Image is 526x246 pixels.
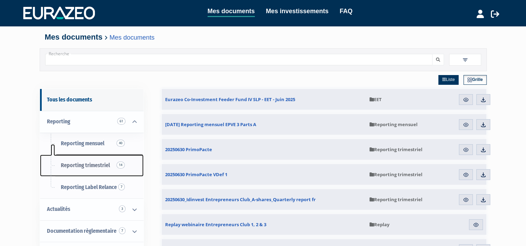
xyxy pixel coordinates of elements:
[266,6,329,16] a: Mes investissements
[110,34,154,41] a: Mes documents
[23,7,95,19] img: 1732889491-logotype_eurazeo_blanc_rvb.png
[162,164,366,185] a: 20250630 PrimoPacte VDef 1
[165,221,266,228] span: Replay webinaire Entrepreneurs Club 1, 2 & 3
[118,183,125,190] span: 7
[162,139,366,160] a: 20250630 PrimoPacte
[370,221,389,228] span: Replay
[480,122,486,128] img: download.svg
[117,118,126,125] span: 61
[61,184,117,190] span: Reporting Label Relance
[40,133,144,155] a: Reporting mensuel40
[165,196,316,203] span: 20250630_Idinvest Entrepreneurs Club_A-shares_Quarterly report fr
[165,146,212,153] span: 20250630 PrimoPacte
[462,57,468,63] img: filter.svg
[463,75,487,85] a: Grille
[45,33,482,41] h4: Mes documents
[162,214,366,235] a: Replay webinaire Entrepreneurs Club 1, 2 & 3
[463,197,469,203] img: eye.svg
[47,228,116,234] span: Documentation règlementaire
[165,121,256,128] span: [DATE] Reporting mensuel EPVE 3 Parts A
[480,97,486,103] img: download.svg
[40,89,144,111] a: Tous les documents
[480,147,486,153] img: download.svg
[165,171,227,178] span: 20250630 PrimoPacte VDef 1
[40,198,144,220] a: Actualités 3
[480,197,486,203] img: download.svg
[208,6,255,17] a: Mes documents
[480,172,486,178] img: download.svg
[438,75,459,85] a: Liste
[463,97,469,103] img: eye.svg
[47,206,70,212] span: Actualités
[463,147,469,153] img: eye.svg
[40,177,144,198] a: Reporting Label Relance7
[162,114,366,135] a: [DATE] Reporting mensuel EPVE 3 Parts A
[61,162,110,169] span: Reporting trimestriel
[467,77,472,82] img: grid.svg
[370,121,418,128] span: Reporting mensuel
[47,118,70,125] span: Reporting
[40,155,144,177] a: Reporting trimestriel14
[116,140,125,147] span: 40
[119,227,126,234] span: 7
[119,205,126,212] span: 3
[463,122,469,128] img: eye.svg
[370,96,382,102] span: EET
[165,96,295,102] span: Eurazeo Co-Investment Feeder Fund IV SLP - EET - Juin 2025
[45,54,432,65] input: Recherche
[61,140,104,147] span: Reporting mensuel
[40,111,144,133] a: Reporting 61
[162,89,366,110] a: Eurazeo Co-Investment Feeder Fund IV SLP - EET - Juin 2025
[370,146,422,153] span: Reporting trimestriel
[473,222,479,228] img: eye.svg
[116,162,125,169] span: 14
[40,220,144,242] a: Documentation règlementaire 7
[370,171,422,178] span: Reporting trimestriel
[370,196,422,203] span: Reporting trimestriel
[162,189,366,210] a: 20250630_Idinvest Entrepreneurs Club_A-shares_Quarterly report fr
[340,6,353,16] a: FAQ
[463,172,469,178] img: eye.svg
